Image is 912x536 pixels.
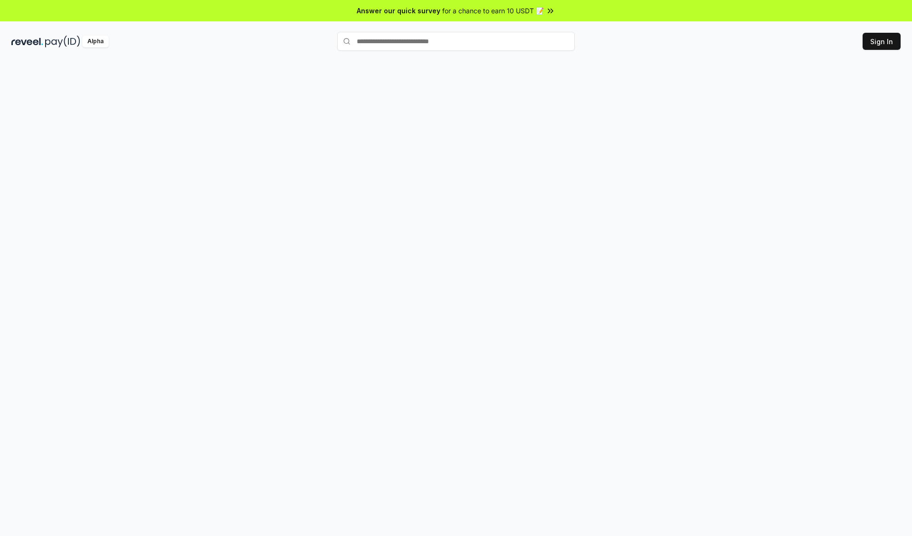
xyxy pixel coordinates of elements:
span: for a chance to earn 10 USDT 📝 [442,6,544,16]
span: Answer our quick survey [357,6,440,16]
img: pay_id [45,36,80,47]
img: reveel_dark [11,36,43,47]
div: Alpha [82,36,109,47]
button: Sign In [863,33,901,50]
